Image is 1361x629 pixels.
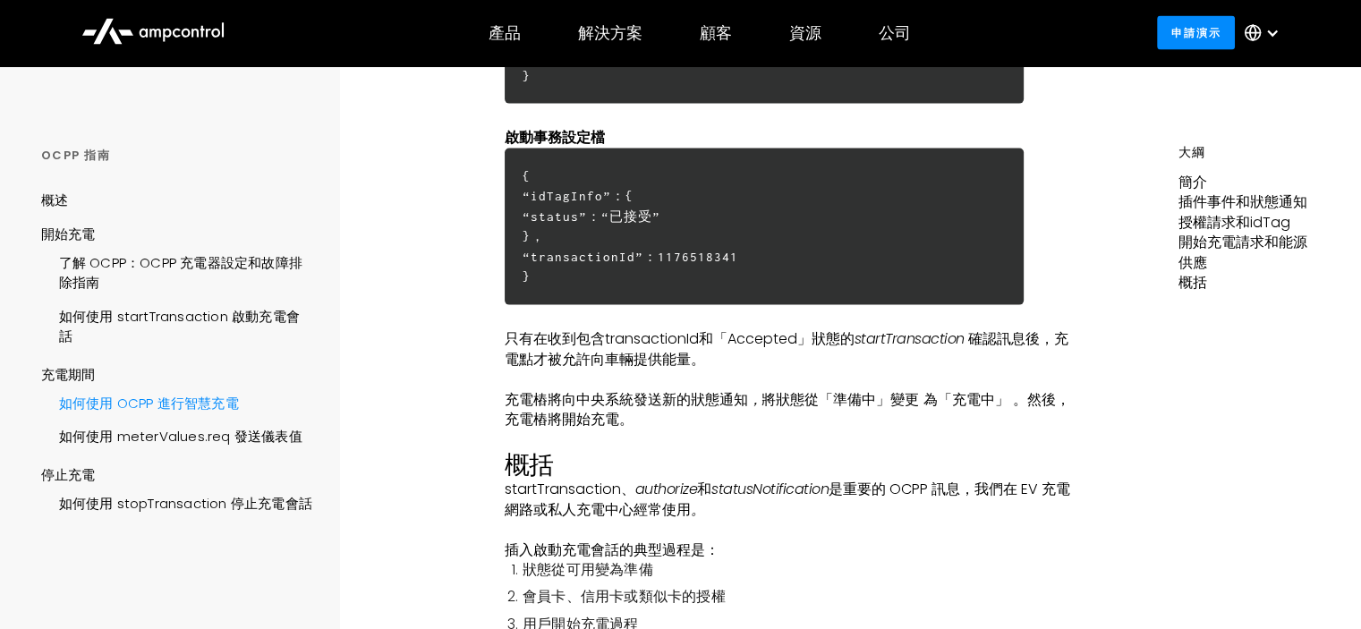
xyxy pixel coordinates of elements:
font: 公司 [879,21,911,44]
font: 插入啟動充電會話的典型過程是： [505,540,719,560]
font: 如何使用 meterValues.req 發送儀表值 [59,427,302,446]
font: 了解 OCPP：OCPP 充電器設定和故障排除指南 [59,253,302,292]
font: 確認訊息後，充電點才被允許向車輛提供能量。 [505,328,1069,369]
font: startTransaction [505,479,621,499]
font: 、 [621,479,635,499]
font: 大綱 [1178,143,1205,161]
font: 開始充電 [41,225,96,243]
font: 是重要的 OCPP 訊息，我們在 EV 充電網路或私人充電中心經常使用 [505,479,1071,519]
font: 簡介 [1178,172,1207,192]
a: 如何使用 stopTransaction 停止充電會話 [41,485,312,518]
a: 如何使用 startTransaction 啟動充電會話 [41,298,313,352]
font: 開始充電請求和能源供應 [1178,232,1307,272]
font: }， [523,229,545,243]
font: 充電期間 [41,365,96,384]
div: 顧客 [700,23,732,43]
a: 如何使用 OCPP 進行智慧充電 [41,385,239,418]
font: startTransaction [855,328,965,349]
font: statusNotification [711,479,829,499]
font: 。 [691,499,705,520]
font: 充電樁將向中央系統發送新的狀態通知 [505,389,748,410]
font: “transactionId”：1176518341 [523,250,738,264]
font: 概述 [41,191,68,209]
font: 只有在收到 [505,328,576,349]
font: 為「充電中」 。然後，充電樁將開始充電。 [505,389,1070,429]
div: 解決方案 [578,23,642,43]
font: 概括 [505,447,553,482]
font: “idTagInfo”：{ [523,189,634,203]
a: 申請演示 [1157,16,1235,49]
font: } [523,269,531,284]
font: 狀態從可用變為準備 [523,559,653,580]
font: 如何使用 startTransaction 啟動充電會話 [59,307,300,345]
div: 資源 [789,23,821,43]
font: 插件事件和狀態通知 [1178,191,1307,212]
font: 和 [697,479,711,499]
font: 資源 [789,21,821,44]
div: 公司 [879,23,911,43]
font: 概括 [1178,272,1207,293]
font: 停止充電 [41,465,96,484]
a: 概述 [41,191,68,224]
font: OCPP 指南 [41,147,111,164]
font: 申請演示 [1170,25,1221,40]
div: 產品 [489,23,521,43]
font: 產品 [489,21,521,44]
font: 啟動事務設定檔 [505,127,605,148]
font: “status”：“已接受” [523,209,660,224]
font: 如何使用 OCPP 進行智慧充電 [59,394,239,412]
font: { [523,169,531,183]
font: ， [748,389,762,410]
font: 會員卡、信用卡或類似卡的授權 [523,586,726,607]
font: 授權請求和idTag [1178,212,1290,233]
a: 了解 OCPP：OCPP 充電器設定和故障排除指南 [41,244,313,298]
font: } [523,69,531,83]
font: 解決方案 [578,21,642,44]
font: 包含transactionId和「Accepted」狀態的 [576,328,855,349]
font: authorize [635,479,698,499]
font: 將狀態從「準備中」變更 [761,389,919,410]
font: 顧客 [700,21,732,44]
a: 如何使用 meterValues.req 發送儀表值 [41,418,302,451]
font: 如何使用 stopTransaction 停止充電會話 [59,494,312,513]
